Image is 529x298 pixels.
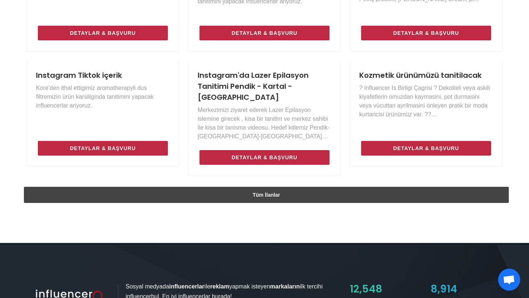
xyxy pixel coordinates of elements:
[350,282,382,296] span: 12,548
[70,144,136,153] span: Detaylar & Başvuru
[231,29,297,37] span: Detaylar & Başvuru
[198,106,331,141] p: Merkezimizi ziyaret ederek Lazer Epilasyon islemine girecek , kisa bir tanitim ve merkez sahibi i...
[393,144,459,153] span: Detaylar & Başvuru
[36,84,170,110] p: Kore’den ithal ettigimiz aromatherapyli dus filtremizin ürün karsiliginda tanitimini yapacak infl...
[198,70,309,102] a: Instagram'da Lazer Epilasyon Tanitimi Pendik - Kartal - [GEOGRAPHIC_DATA]
[361,26,491,40] a: Detaylar & Başvuru
[169,283,204,290] strong: influencerlar
[231,153,297,162] span: Detaylar & Başvuru
[199,150,330,165] a: Detaylar & Başvuru
[498,269,520,291] div: Açık sohbet
[359,70,482,80] a: Kozmetik ürünümüzü tanitilacak
[393,29,459,37] span: Detaylar & Başvuru
[359,84,493,119] p: ? Influencer Is Birligi Çagrisi ? Dekolteli veya askili kiyafetlerin omuzdan kaymasini, pot durma...
[38,141,168,156] a: Detaylar & Başvuru
[70,29,136,37] span: Detaylar & Başvuru
[210,283,229,290] strong: reklam
[431,282,457,296] span: 8,914
[38,26,168,40] a: Detaylar & Başvuru
[24,187,509,203] a: Tüm İlanlar
[199,26,330,40] a: Detaylar & Başvuru
[361,141,491,156] a: Detaylar & Başvuru
[36,70,122,80] a: Instagram Tiktok içerik
[270,283,300,290] strong: markaların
